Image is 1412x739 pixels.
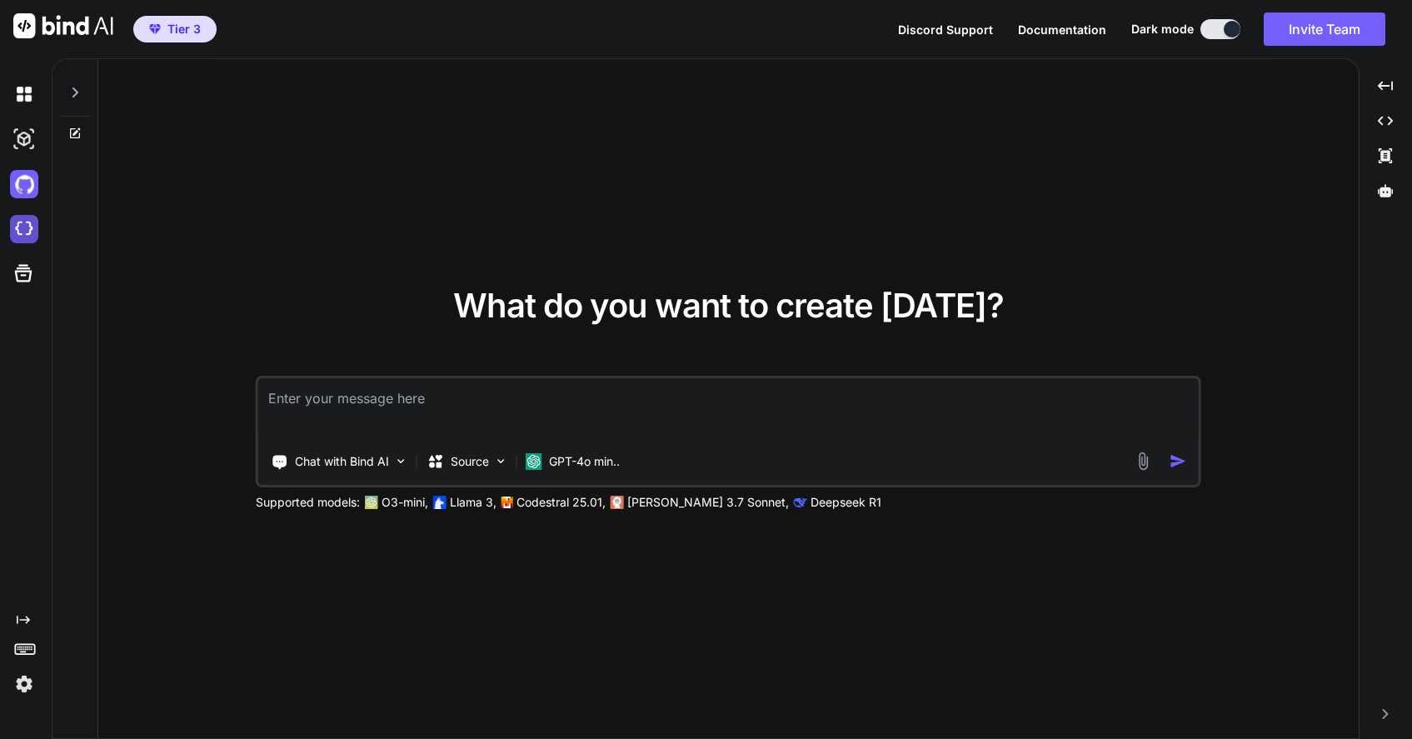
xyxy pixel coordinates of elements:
button: Documentation [1018,21,1106,38]
img: Llama2 [433,496,447,509]
p: Llama 3, [450,494,496,511]
p: Deepseek R1 [811,494,881,511]
img: Pick Tools [394,454,408,468]
p: Codestral 25.01, [516,494,606,511]
p: Source [451,453,489,470]
img: Pick Models [494,454,508,468]
img: claude [794,496,807,509]
button: Discord Support [898,21,993,38]
p: [PERSON_NAME] 3.7 Sonnet, [627,494,789,511]
img: githubDark [10,170,38,198]
img: icon [1170,452,1187,470]
span: Tier 3 [167,21,201,37]
img: GPT-4 [365,496,378,509]
img: settings [10,670,38,698]
p: O3-mini, [382,494,428,511]
img: claude [611,496,624,509]
span: What do you want to create [DATE]? [453,285,1004,326]
img: Mistral-AI [501,497,513,508]
img: Bind AI [13,13,113,38]
button: Invite Team [1264,12,1385,46]
img: GPT-4o mini [526,453,542,470]
img: attachment [1134,452,1153,471]
button: premiumTier 3 [133,16,217,42]
span: Discord Support [898,22,993,37]
img: darkAi-studio [10,125,38,153]
img: darkChat [10,80,38,108]
p: Supported models: [256,494,360,511]
img: premium [149,24,161,34]
img: cloudideIcon [10,215,38,243]
span: Dark mode [1131,21,1194,37]
span: Documentation [1018,22,1106,37]
p: Chat with Bind AI [295,453,389,470]
p: GPT-4o min.. [549,453,620,470]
